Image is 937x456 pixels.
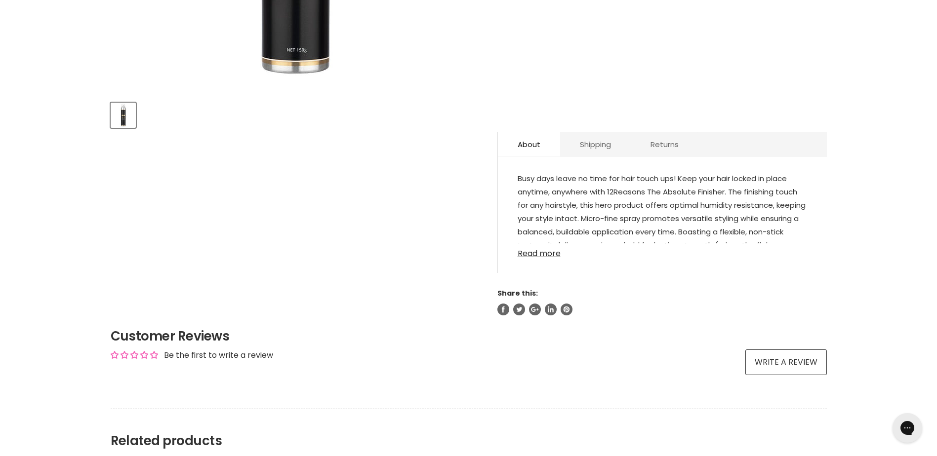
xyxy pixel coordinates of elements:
[518,172,807,267] p: Busy days leave no time for hair touch ups! Keep your hair locked in place anytime, anywhere with...
[497,289,827,315] aside: Share this:
[111,349,158,361] div: Average rating is 0.00 stars
[111,327,827,345] h2: Customer Reviews
[888,410,927,446] iframe: Gorgias live chat messenger
[112,104,135,127] img: 12Reasons The Absolute Finisher
[111,103,136,128] button: 12Reasons The Absolute Finisher
[164,350,273,361] div: Be the first to write a review
[560,132,631,156] a: Shipping
[498,132,560,156] a: About
[631,132,698,156] a: Returns
[497,288,538,298] span: Share this:
[518,243,807,258] a: Read more
[111,409,827,449] h2: Related products
[745,349,827,375] a: Write a review
[109,100,481,128] div: Product thumbnails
